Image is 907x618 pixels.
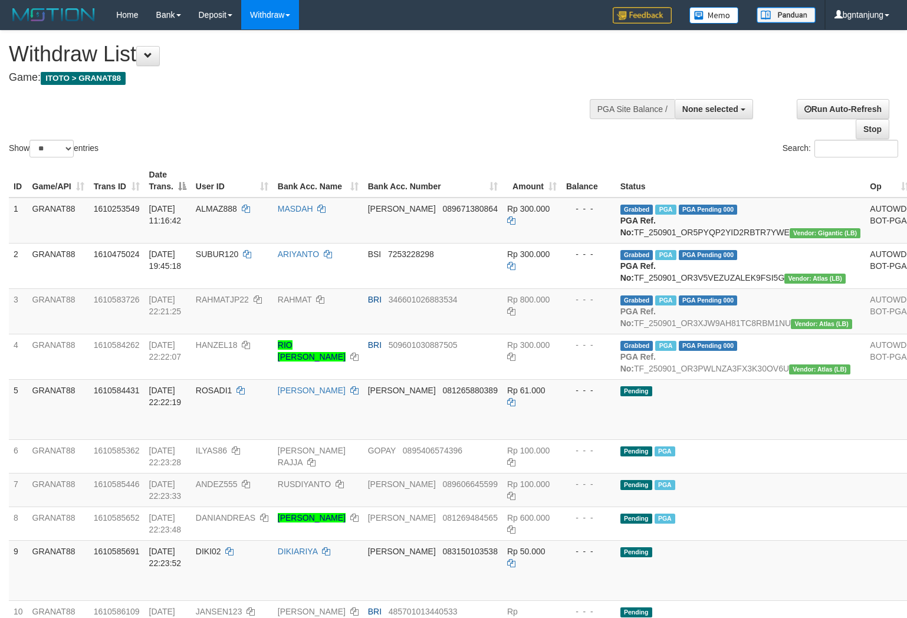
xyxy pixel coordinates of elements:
span: Marked by bgnjimi [655,480,675,490]
span: [DATE] 11:16:42 [149,204,182,225]
span: PGA Pending [679,295,738,305]
label: Search: [783,140,898,157]
h1: Withdraw List [9,42,593,66]
span: [DATE] 22:22:19 [149,386,182,407]
span: Copy 7253228298 to clipboard [388,249,434,259]
td: GRANAT88 [28,507,89,540]
div: PGA Site Balance / [590,99,675,119]
td: GRANAT88 [28,334,89,379]
span: Rp 300.000 [507,340,550,350]
span: RAHMATJP22 [196,295,249,304]
span: HANZEL18 [196,340,238,350]
span: Pending [620,386,652,396]
span: Rp 100.000 [507,446,550,455]
span: [PERSON_NAME] [368,547,436,556]
a: [PERSON_NAME] [278,386,346,395]
select: Showentries [29,140,74,157]
a: RUSDIYANTO [278,479,331,489]
th: User ID: activate to sort column ascending [191,164,273,198]
span: [PERSON_NAME] [368,386,436,395]
div: - - - [566,248,611,260]
th: Bank Acc. Number: activate to sort column ascending [363,164,502,198]
div: - - - [566,512,611,524]
span: ITOTO > GRANAT88 [41,72,126,85]
a: [PERSON_NAME] [278,513,346,522]
td: 8 [9,507,28,540]
b: PGA Ref. No: [620,216,656,237]
span: Marked by bgnrattana [655,205,676,215]
td: GRANAT88 [28,540,89,600]
img: Button%20Memo.svg [689,7,739,24]
b: PGA Ref. No: [620,352,656,373]
span: Rp 100.000 [507,479,550,489]
span: PGA Pending [679,250,738,260]
div: - - - [566,384,611,396]
span: Vendor URL: https://dashboard.q2checkout.com/secure [790,228,861,238]
span: 1610584431 [94,386,140,395]
td: 6 [9,439,28,473]
a: MASDAH [278,204,313,213]
span: Copy 089606645599 to clipboard [443,479,498,489]
a: DIKIARIYA [278,547,317,556]
span: DIKI02 [196,547,221,556]
span: 1610253549 [94,204,140,213]
span: Vendor URL: https://dashboard.q2checkout.com/secure [791,319,852,329]
span: Pending [620,547,652,557]
td: 2 [9,243,28,288]
span: Grabbed [620,205,653,215]
td: 7 [9,473,28,507]
span: 1610583726 [94,295,140,304]
span: BRI [368,340,382,350]
td: GRANAT88 [28,288,89,334]
div: - - - [566,294,611,305]
td: 5 [9,379,28,439]
div: - - - [566,606,611,617]
a: RAHMAT [278,295,312,304]
td: GRANAT88 [28,439,89,473]
span: [PERSON_NAME] [368,513,436,522]
span: Vendor URL: https://dashboard.q2checkout.com/secure [784,274,846,284]
span: 1610585652 [94,513,140,522]
span: Copy 0895406574396 to clipboard [403,446,462,455]
span: BRI [368,607,382,616]
td: 9 [9,540,28,600]
h4: Game: [9,72,593,84]
div: - - - [566,545,611,557]
td: TF_250901_OR5PYQP2YID2RBTR7YWE [616,198,866,244]
b: PGA Ref. No: [620,307,656,328]
span: Copy 081265880389 to clipboard [443,386,498,395]
span: None selected [682,104,738,114]
th: ID [9,164,28,198]
td: GRANAT88 [28,243,89,288]
th: Date Trans.: activate to sort column descending [144,164,191,198]
span: Rp 800.000 [507,295,550,304]
span: ALMAZ888 [196,204,237,213]
span: [DATE] 22:23:48 [149,513,182,534]
span: Marked by bgnzaza [655,250,676,260]
span: Vendor URL: https://dashboard.q2checkout.com/secure [789,364,850,374]
span: Copy 509601030887505 to clipboard [389,340,458,350]
span: Rp 50.000 [507,547,545,556]
th: Bank Acc. Name: activate to sort column ascending [273,164,363,198]
span: DANIANDREAS [196,513,255,522]
th: Amount: activate to sort column ascending [502,164,561,198]
span: [DATE] 22:22:07 [149,340,182,361]
span: [DATE] 22:21:25 [149,295,182,316]
span: Marked by bgnjimi [655,446,675,456]
span: [DATE] 22:23:52 [149,547,182,568]
span: [PERSON_NAME] [368,204,436,213]
th: Status [616,164,866,198]
span: Rp 600.000 [507,513,550,522]
td: 4 [9,334,28,379]
span: 1610585446 [94,479,140,489]
span: Grabbed [620,341,653,351]
span: [DATE] 19:45:18 [149,249,182,271]
span: 1610585362 [94,446,140,455]
span: GOPAY [368,446,396,455]
a: [PERSON_NAME] RAJJA [278,446,346,467]
span: Copy 346601026883534 to clipboard [389,295,458,304]
span: [DATE] 22:23:28 [149,446,182,467]
span: BRI [368,295,382,304]
span: Copy 081269484565 to clipboard [443,513,498,522]
img: Feedback.jpg [613,7,672,24]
